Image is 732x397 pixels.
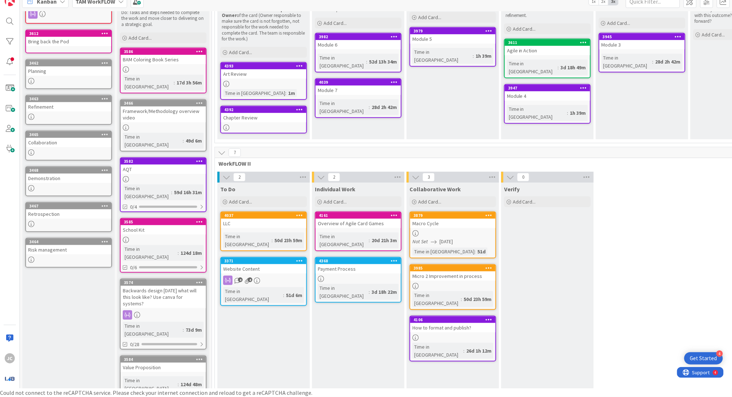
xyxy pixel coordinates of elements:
span: : [178,380,179,388]
span: Add Card... [129,35,152,41]
span: : [285,89,286,97]
strong: pick an Owner [222,6,298,18]
div: 4368 [319,258,401,263]
span: 0/4 [130,203,137,211]
div: Agile in Action [505,46,590,55]
span: : [283,291,284,299]
span: Add Card... [324,198,347,205]
div: Time in [GEOGRAPHIC_DATA] [123,75,174,91]
div: Website Content [221,264,306,274]
span: : [183,137,184,145]
div: 3371Website Content [221,258,306,274]
div: 3985 [410,265,495,271]
span: Add Card... [418,198,441,205]
div: 4106 [410,317,495,323]
div: 1m [286,89,297,97]
div: Time in [GEOGRAPHIC_DATA] [412,248,475,256]
div: Risk management [26,245,111,254]
span: 0/28 [130,341,139,348]
div: 3985 [413,266,495,271]
div: 3611 [508,40,590,45]
span: : [366,58,367,66]
div: 4161 [319,213,401,218]
div: 3585 [124,219,206,224]
div: Time in [GEOGRAPHIC_DATA] [318,232,369,248]
a: 3463Refinement [25,95,112,125]
div: 3584 [124,357,206,362]
div: 3371 [224,258,306,263]
div: 3467Retrospection [26,203,111,219]
a: 4039Module 7Time in [GEOGRAPHIC_DATA]:28d 2h 42m [315,78,402,118]
div: 3466Framework/Methodology overview video [121,100,206,122]
div: 3612Bring back the Pod [26,30,111,46]
span: To Do [220,186,235,193]
div: Get Started [690,355,717,362]
div: 3586BAM Coloring Book Series [121,48,206,64]
a: 3467Retrospection [25,202,112,232]
div: 28d 2h 42m [370,103,399,111]
div: Open Get Started checklist, remaining modules: 4 [684,352,723,365]
div: 20d 21h 3m [370,236,399,244]
div: 4106 [413,317,495,322]
span: : [369,236,370,244]
span: Add Card... [324,20,347,26]
div: 3574Backwards design [DATE] what will this look like? Use canva for systems? [121,279,206,308]
span: 2 [328,173,340,182]
div: Framework/Methodology overview video [121,106,206,122]
div: 50d 23h 59m [462,295,493,303]
div: 3463 [29,96,111,101]
div: 26d 1h 12m [464,347,493,355]
div: 3585 [121,219,206,225]
a: 3945Module 3Time in [GEOGRAPHIC_DATA]:28d 2h 42m [599,33,685,73]
div: 3462 [29,61,111,66]
div: 3585School Kit [121,219,206,235]
div: 4 [38,3,39,9]
div: Planning [26,66,111,76]
div: 17d 3h 56m [175,79,204,87]
span: Support [15,1,33,10]
div: Module 7 [316,86,401,95]
a: 3879Macro CycleNot Set[DATE]Time in [GEOGRAPHIC_DATA]:51d [410,211,496,258]
div: JC [5,353,15,363]
a: 4392Chapter Review [220,106,307,134]
span: Verify [504,186,520,193]
div: 3d 18h 49m [559,64,588,71]
div: 4039 [316,79,401,86]
a: 3468Demonstration [25,166,112,196]
div: 51d [476,248,488,256]
div: 4393 [221,63,306,69]
div: 3466 [124,101,206,106]
div: 3468 [29,168,111,173]
span: : [475,248,476,256]
div: 49d 6m [184,137,204,145]
div: Time in [GEOGRAPHIC_DATA] [123,133,183,149]
div: Bring back the Pod [26,37,111,46]
div: 3612 [29,31,111,36]
div: Time in [GEOGRAPHIC_DATA] [223,89,285,97]
a: 3612Bring back the Pod [25,30,112,53]
div: 51d 6m [284,291,304,299]
div: 3462Planning [26,60,111,76]
div: 3611Agile in Action [505,39,590,55]
span: : [567,109,568,117]
div: 3612 [26,30,111,37]
div: 50d 23h 59m [273,236,304,244]
div: 3945 [603,34,685,39]
a: 3465Collaboration [25,131,112,161]
div: Payment Process [316,264,401,274]
div: 3574 [124,280,206,285]
div: 3462 [26,60,111,66]
span: Add Card... [607,20,631,26]
div: Refinement [26,102,111,112]
div: 28d 2h 42m [654,58,683,66]
div: Value Proposition [121,363,206,372]
div: BAM Coloring Book Series [121,55,206,64]
div: 3464Risk management [26,239,111,254]
div: Time in [GEOGRAPHIC_DATA] [123,245,178,261]
div: 4037 [221,212,306,219]
a: 3466Framework/Methodology overview videoTime in [GEOGRAPHIC_DATA]:49d 6m [120,99,207,152]
div: 73d 9m [184,326,204,334]
div: 3464 [29,239,111,244]
div: 3947Module 4 [505,85,590,101]
div: 3947 [508,86,590,91]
